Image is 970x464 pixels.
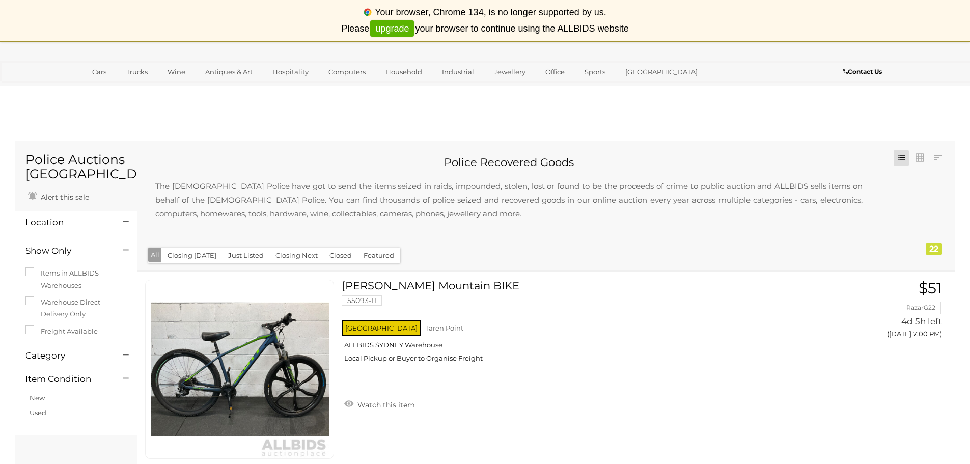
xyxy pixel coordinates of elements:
[269,248,324,263] button: Closing Next
[30,408,46,417] a: Used
[342,396,418,412] a: Watch this item
[145,169,873,231] p: The [DEMOGRAPHIC_DATA] Police have got to send the items seized in raids, impounded, stolen, lost...
[349,280,811,370] a: [PERSON_NAME] Mountain BIKE 55093-11 [GEOGRAPHIC_DATA] Taren Point ALLBIDS SYDNEY Warehouse Local...
[148,248,162,262] button: All
[379,64,429,80] a: Household
[222,248,270,263] button: Just Listed
[322,64,372,80] a: Computers
[619,64,704,80] a: [GEOGRAPHIC_DATA]
[25,188,92,204] a: Alert this sale
[25,325,98,337] label: Freight Available
[357,248,400,263] button: Featured
[25,217,107,227] h4: Location
[25,267,127,291] label: Items in ALLBIDS Warehouses
[323,248,358,263] button: Closed
[25,374,107,384] h4: Item Condition
[487,64,532,80] a: Jewellery
[161,248,223,263] button: Closing [DATE]
[843,66,884,77] a: Contact Us
[25,296,127,320] label: Warehouse Direct - Delivery Only
[145,156,873,168] h2: Police Recovered Goods
[926,243,942,255] div: 22
[266,64,315,80] a: Hospitality
[578,64,612,80] a: Sports
[843,68,882,75] b: Contact Us
[826,280,945,343] a: $51 RazarG22 4d 5h left ([DATE] 7:00 PM)
[370,20,414,37] a: upgrade
[25,351,107,361] h4: Category
[25,153,127,181] h1: Police Auctions [GEOGRAPHIC_DATA]
[199,64,259,80] a: Antiques & Art
[161,64,192,80] a: Wine
[919,279,942,297] span: $51
[151,280,329,458] img: 55093-11a.jpeg
[435,64,481,80] a: Industrial
[539,64,571,80] a: Office
[120,64,154,80] a: Trucks
[38,193,89,202] span: Alert this sale
[30,394,45,402] a: New
[355,400,415,410] span: Watch this item
[25,246,107,256] h4: Show Only
[86,64,113,80] a: Cars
